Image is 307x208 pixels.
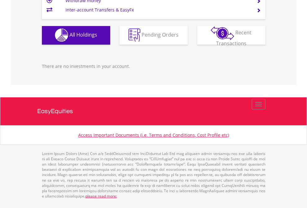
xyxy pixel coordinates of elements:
p: There are no investments in your account. [42,63,265,69]
a: EasyEquities [37,97,270,125]
span: All Holdings [70,31,97,38]
img: transactions-zar-wht.png [211,26,234,40]
td: Inter-account Transfers & EasyFx [65,5,249,15]
a: Access Important Documents (i.e. Terms and Conditions, Cost Profile etc) [78,132,229,138]
button: All Holdings [42,26,110,45]
button: Pending Orders [120,26,188,45]
span: Recent Transactions [216,29,252,47]
button: Recent Transactions [197,26,265,45]
img: holdings-wht.png [55,29,68,42]
a: please read more: [85,193,117,199]
span: Pending Orders [142,31,178,38]
p: Lorem Ipsum Dolors (Ame) Con a/e SeddOeiusmod tem InciDiduntut Lab Etd mag aliquaen admin veniamq... [42,151,265,199]
img: pending_instructions-wht.png [129,29,140,42]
